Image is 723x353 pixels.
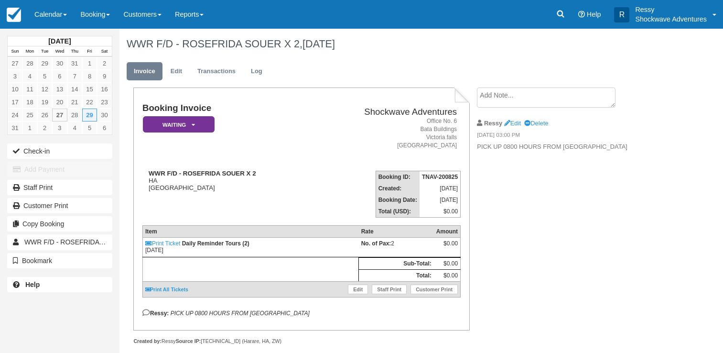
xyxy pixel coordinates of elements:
address: Office No. 6 Bata Buildings Victoria falls [GEOGRAPHIC_DATA] [315,117,457,150]
p: Shockwave Adventures [635,14,707,24]
a: Edit [163,62,189,81]
h2: Shockwave Adventures [315,107,457,117]
a: 12 [37,83,52,96]
em: Waiting [143,116,215,133]
td: $0.00 [420,206,461,218]
span: Help [587,11,601,18]
button: Check-in [7,143,112,159]
button: Copy Booking [7,216,112,232]
a: 24 [8,109,22,121]
a: 1 [22,121,37,134]
a: 15 [82,83,97,96]
div: $0.00 [436,240,458,254]
a: Staff Print [7,180,112,195]
strong: Source IP: [176,338,201,344]
a: 10 [8,83,22,96]
strong: TNAV-200825 [422,174,458,180]
td: [DATE] [420,194,461,206]
div: R [614,7,629,22]
a: 16 [97,83,112,96]
a: 3 [52,121,67,134]
a: 4 [22,70,37,83]
h1: Booking Invoice [142,103,312,113]
i: Help [578,11,585,18]
a: Log [244,62,270,81]
a: 7 [67,70,82,83]
a: 31 [8,121,22,134]
a: 27 [52,109,67,121]
a: 17 [8,96,22,109]
a: Staff Print [372,285,407,294]
a: 1 [82,57,97,70]
a: 2 [97,57,112,70]
th: Wed [52,46,67,57]
a: 28 [22,57,37,70]
td: $0.00 [434,270,461,282]
a: 26 [37,109,52,121]
a: 5 [37,70,52,83]
a: Invoice [127,62,162,81]
a: 22 [82,96,97,109]
th: Sun [8,46,22,57]
th: Mon [22,46,37,57]
a: 30 [52,57,67,70]
em: [DATE] 03:00 PM [477,131,638,142]
button: Bookmark [7,253,112,268]
a: Print Ticket [145,240,180,247]
a: 23 [97,96,112,109]
a: 21 [67,96,82,109]
th: Fri [82,46,97,57]
strong: Daily Reminder Tours (2) [182,240,249,247]
div: Ressy [TECHNICAL_ID] (Harare, HA, ZW) [133,338,469,345]
a: 9 [97,70,112,83]
a: 25 [22,109,37,121]
th: Booking ID: [376,171,420,183]
td: $0.00 [434,258,461,270]
p: PICK UP 0800 HOURS FROM [GEOGRAPHIC_DATA] [477,143,638,152]
a: Transactions [190,62,243,81]
a: Edit [348,285,368,294]
th: Created: [376,183,420,194]
button: Add Payment [7,162,112,177]
a: 30 [97,109,112,121]
img: checkfront-main-nav-mini-logo.png [7,8,21,22]
p: Ressy [635,5,707,14]
a: Waiting [142,116,211,133]
th: Amount [434,226,461,238]
em: PICK UP 0800 HOURS FROM [GEOGRAPHIC_DATA] [171,310,310,317]
a: 19 [37,96,52,109]
h1: WWR F/D - ROSEFRIDA SOUER X 2, [127,38,655,50]
a: 14 [67,83,82,96]
a: 13 [52,83,67,96]
a: Customer Print [410,285,458,294]
a: 2 [37,121,52,134]
a: Edit [504,120,521,127]
b: Help [25,281,40,288]
a: Help [7,277,112,292]
a: 8 [82,70,97,83]
strong: Created by: [133,338,162,344]
a: 27 [8,57,22,70]
strong: Ressy [484,120,502,127]
a: 28 [67,109,82,121]
th: Sat [97,46,112,57]
th: Total: [359,270,434,282]
div: HA [GEOGRAPHIC_DATA] [142,170,312,191]
td: 2 [359,238,434,257]
th: Total (USD): [376,206,420,218]
a: 11 [22,83,37,96]
th: Booking Date: [376,194,420,206]
strong: WWR F/D - ROSEFRIDA SOUER X 2 [149,170,256,177]
th: Rate [359,226,434,238]
a: 29 [37,57,52,70]
a: 6 [97,121,112,134]
a: 3 [8,70,22,83]
a: 29 [82,109,97,121]
strong: No. of Pax [361,240,391,247]
a: Print All Tickets [145,287,188,292]
a: 4 [67,121,82,134]
a: WWR F/D - ROSEFRIDA SOUER X 2 [7,234,112,250]
a: 31 [67,57,82,70]
strong: Ressy: [142,310,169,317]
span: [DATE] [302,38,335,50]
